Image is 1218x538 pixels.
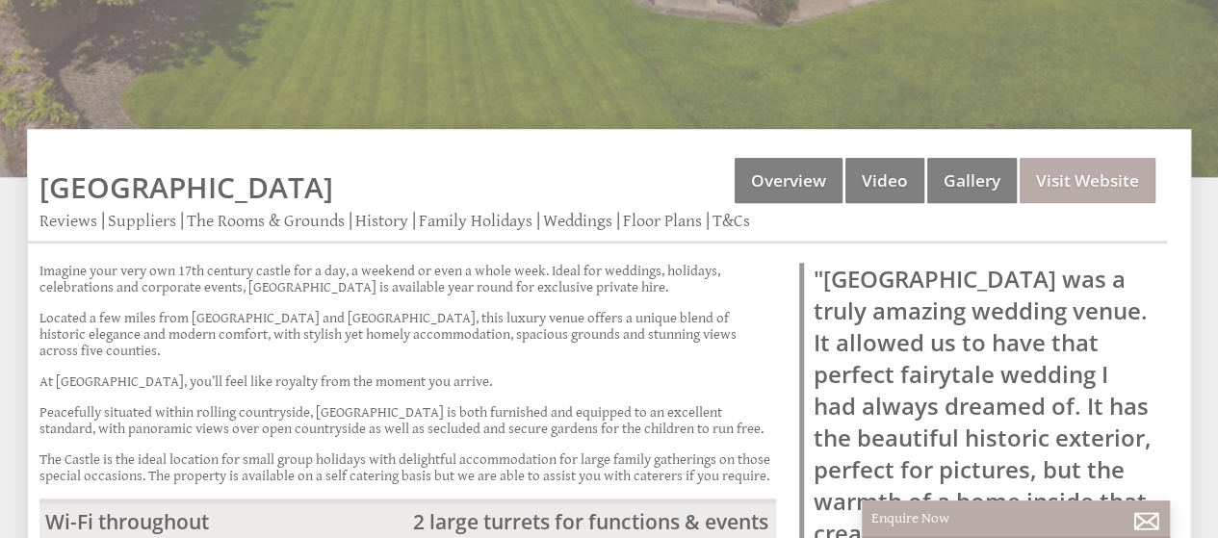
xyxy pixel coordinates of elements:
p: The Castle is the ideal location for small group holidays with delightful accommodation for large... [39,451,776,484]
a: Video [845,158,924,203]
a: The Rooms & Grounds [187,211,345,231]
a: Suppliers [108,211,176,231]
a: Weddings [543,211,612,231]
p: Located a few miles from [GEOGRAPHIC_DATA] and [GEOGRAPHIC_DATA], this luxury venue offers a uniq... [39,310,776,359]
p: Imagine your very own 17th century castle for a day, a weekend or even a whole week. Ideal for we... [39,263,776,295]
a: Floor Plans [623,211,702,231]
a: [GEOGRAPHIC_DATA] [39,167,333,207]
a: Visit Website [1020,158,1155,203]
a: Reviews [39,211,97,231]
li: 2 large turrets for functions & events [407,505,775,538]
a: History [355,211,408,231]
p: At [GEOGRAPHIC_DATA], you’ll feel like royalty from the moment you arrive. [39,373,776,390]
a: T&Cs [713,211,750,231]
p: Enquire Now [871,510,1160,526]
a: Gallery [927,158,1017,203]
li: Wi-Fi throughout [39,505,407,538]
a: Overview [735,158,842,203]
p: Peacefully situated within rolling countryside, [GEOGRAPHIC_DATA] is both furnished and equipped ... [39,404,776,437]
a: Family Holidays [419,211,532,231]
